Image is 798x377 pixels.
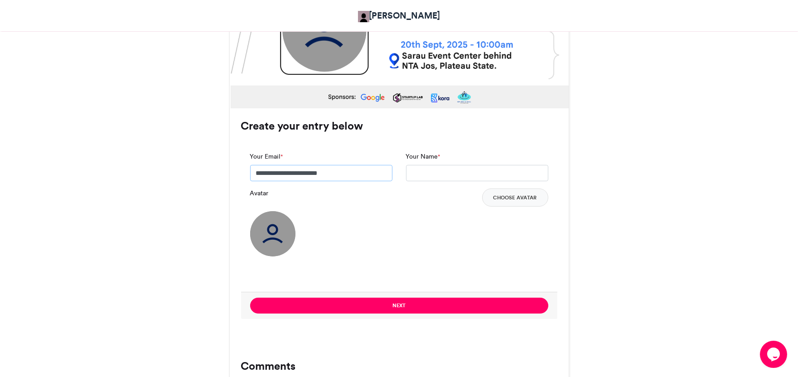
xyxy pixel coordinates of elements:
button: Next [250,298,548,314]
img: John Ebuga [358,11,369,22]
h3: Comments [241,361,557,372]
label: Your Email [250,152,283,161]
label: Avatar [250,188,269,198]
button: Choose Avatar [482,188,548,207]
a: [PERSON_NAME] [358,9,440,22]
iframe: chat widget [760,341,789,368]
img: user_circle.png [250,211,295,256]
label: Your Name [406,152,440,161]
h3: Create your entry below [241,121,557,131]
